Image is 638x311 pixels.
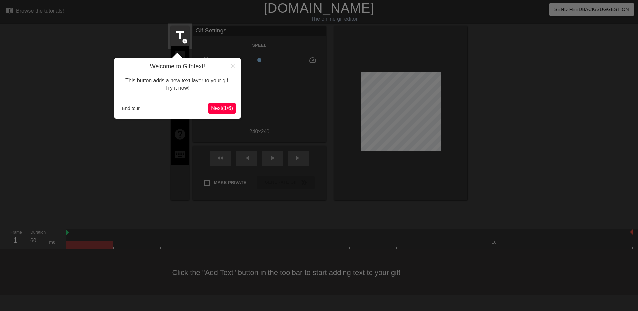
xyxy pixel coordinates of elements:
[119,70,236,98] div: This button adds a new text layer to your gif. Try it now!
[119,103,142,113] button: End tour
[226,58,241,73] button: Close
[208,103,236,114] button: Next
[211,105,233,111] span: Next ( 1 / 6 )
[119,63,236,70] h4: Welcome to Gifntext!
